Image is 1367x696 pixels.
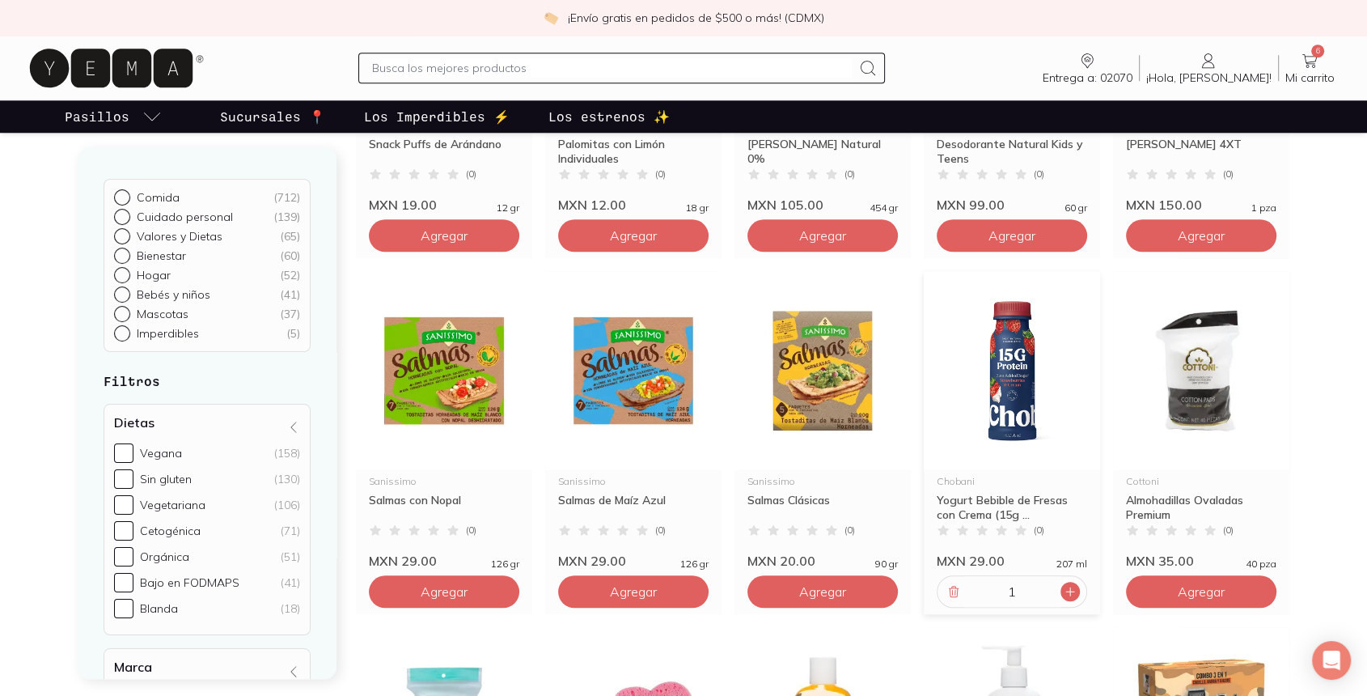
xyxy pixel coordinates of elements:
span: Agregar [1178,584,1225,600]
span: ( 0 ) [655,525,666,535]
span: MXN 12.00 [558,197,626,213]
div: [PERSON_NAME] Natural 0% [747,137,898,166]
img: check [544,11,558,25]
a: 34279-salmas-maiz-azul-sanissimoSanissimoSalmas de Maíz Azul(0)MXN 29.00126 gr [545,271,722,569]
p: Los estrenos ✨ [548,107,670,126]
div: Sin gluten [140,473,192,487]
input: Bajo en FODMAPS(41) [114,574,133,593]
div: Orgánica [140,550,189,565]
img: 34227 Almohadillas Premium Ovaldas Cottoni [1113,271,1289,470]
span: Agregar [421,227,468,244]
div: Vegetariana [140,499,205,513]
div: Desodorante Natural Kids y Teens [937,137,1087,166]
p: Comida [137,191,180,206]
div: Chobani [937,477,1087,486]
a: 34278-salmas-clasicas-sanissimo-1SanissimoSalmas Clásicas(0)MXN 20.0090 gr [734,271,911,569]
div: Yogurt Bebible de Fresas con Crema (15g ... [937,493,1087,522]
div: Bajo en FODMAPS [140,576,239,591]
span: 18 gr [686,203,709,213]
div: Salmas con Nopal [369,493,519,522]
span: MXN 150.00 [1126,197,1202,213]
img: 34280-Salmas-Nopal-Sanissimo [356,271,532,470]
p: Sucursales 📍 [220,107,325,126]
div: Sanissimo [558,477,709,486]
span: 1 pza [1251,203,1276,213]
span: ( 0 ) [844,169,855,179]
a: Los Imperdibles ⚡️ [361,100,513,133]
div: ( 5 ) [286,327,300,342]
span: Agregar [1178,227,1225,244]
a: ¡Hola, [PERSON_NAME]! [1140,51,1278,85]
input: Cetogénica(71) [114,522,133,541]
span: 126 gr [491,559,519,569]
h4: Marca [114,660,152,676]
div: (158) [274,447,300,461]
div: (18) [281,602,300,617]
p: Mascotas [137,308,188,322]
div: Salmas Clásicas [747,493,898,522]
div: ( 60 ) [280,249,300,264]
span: Agregar [610,227,657,244]
a: 34275 yogurt bebible fresa 15g chobaniChobaniYogurt Bebible de Fresas con Crema (15g ...(0)MXN 29... [924,271,1100,569]
div: ( 712 ) [273,191,300,206]
span: 40 pza [1246,559,1276,569]
div: Blanda [140,602,178,617]
a: pasillo-todos-link [61,100,165,133]
span: MXN 29.00 [369,553,437,569]
p: Valores y Dietas [137,230,222,244]
span: ( 0 ) [655,169,666,179]
div: (51) [281,550,300,565]
div: Dietas [104,405,311,636]
div: Open Intercom Messenger [1312,641,1351,680]
div: Salmas de Maíz Azul [558,493,709,522]
button: Agregar [369,575,519,608]
span: MXN 19.00 [369,197,437,213]
div: (106) [274,499,300,513]
span: MXN 29.00 [558,553,626,569]
button: Agregar [558,219,709,252]
div: Almohadillas Ovaladas Premium [1126,493,1276,522]
span: MXN 29.00 [937,553,1005,569]
div: Snack Puffs de Arándano [369,137,519,166]
span: MXN 105.00 [747,197,823,213]
span: 90 gr [875,559,898,569]
span: ( 0 ) [1034,525,1044,535]
p: Cuidado personal [137,210,233,225]
span: Mi carrito [1285,70,1335,85]
h4: Dietas [114,415,154,431]
span: ( 0 ) [1223,525,1234,535]
p: Hogar [137,269,171,283]
img: 34275 yogurt bebible fresa 15g chobani [924,271,1100,470]
img: 34278-salmas-clasicas-sanissimo-1 [734,271,911,470]
p: Bebés y niños [137,288,210,303]
span: MXN 99.00 [937,197,1005,213]
span: Agregar [421,584,468,600]
button: Agregar [1126,219,1276,252]
div: Sanissimo [747,477,898,486]
span: Agregar [988,227,1035,244]
span: 126 gr [680,559,709,569]
button: Agregar [937,219,1087,252]
div: (41) [281,576,300,591]
div: ( 41 ) [280,288,300,303]
div: Cottoni [1126,477,1276,486]
div: Vegana [140,447,182,461]
img: 34279-salmas-maiz-azul-sanissimo [545,271,722,470]
span: ( 0 ) [1223,169,1234,179]
p: ¡Envío gratis en pedidos de $500 o más! (CDMX) [568,10,824,26]
p: Bienestar [137,249,186,264]
input: Orgánica(51) [114,548,133,567]
input: Vegetariana(106) [114,496,133,516]
p: Los Imperdibles ⚡️ [364,107,510,126]
div: Sanissimo [369,477,519,486]
span: Agregar [799,584,846,600]
div: ( 65 ) [280,230,300,244]
span: Agregar [799,227,846,244]
a: Sucursales 📍 [217,100,328,133]
a: 34280-Salmas-Nopal-SanissimoSanissimoSalmas con Nopal(0)MXN 29.00126 gr [356,271,532,569]
p: Imperdibles [137,327,199,342]
div: Cetogénica [140,524,201,539]
div: (130) [274,473,300,487]
button: Agregar [369,219,519,252]
div: (71) [281,524,300,539]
